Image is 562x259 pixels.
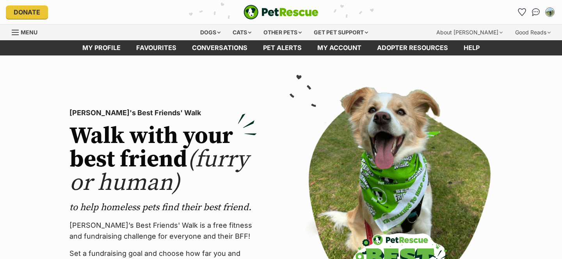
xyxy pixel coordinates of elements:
[6,5,48,19] a: Donate
[510,25,556,40] div: Good Reads
[69,125,257,195] h2: Walk with your best friend
[69,145,249,198] span: (furry or human)
[128,40,184,55] a: Favourites
[308,25,373,40] div: Get pet support
[516,6,528,18] a: Favourites
[184,40,255,55] a: conversations
[544,6,556,18] button: My account
[516,6,556,18] ul: Account quick links
[227,25,257,40] div: Cats
[195,25,226,40] div: Dogs
[530,6,542,18] a: Conversations
[244,5,318,20] a: PetRescue
[546,8,554,16] img: May Pham profile pic
[431,25,508,40] div: About [PERSON_NAME]
[532,8,540,16] img: chat-41dd97257d64d25036548639549fe6c8038ab92f7586957e7f3b1b290dea8141.svg
[12,25,43,39] a: Menu
[69,220,257,242] p: [PERSON_NAME]’s Best Friends' Walk is a free fitness and fundraising challenge for everyone and t...
[369,40,456,55] a: Adopter resources
[69,201,257,214] p: to help homeless pets find their best friend.
[258,25,307,40] div: Other pets
[309,40,369,55] a: My account
[255,40,309,55] a: Pet alerts
[456,40,487,55] a: Help
[75,40,128,55] a: My profile
[244,5,318,20] img: logo-e224e6f780fb5917bec1dbf3a21bbac754714ae5b6737aabdf751b685950b380.svg
[69,107,257,118] p: [PERSON_NAME]'s Best Friends' Walk
[21,29,37,36] span: Menu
